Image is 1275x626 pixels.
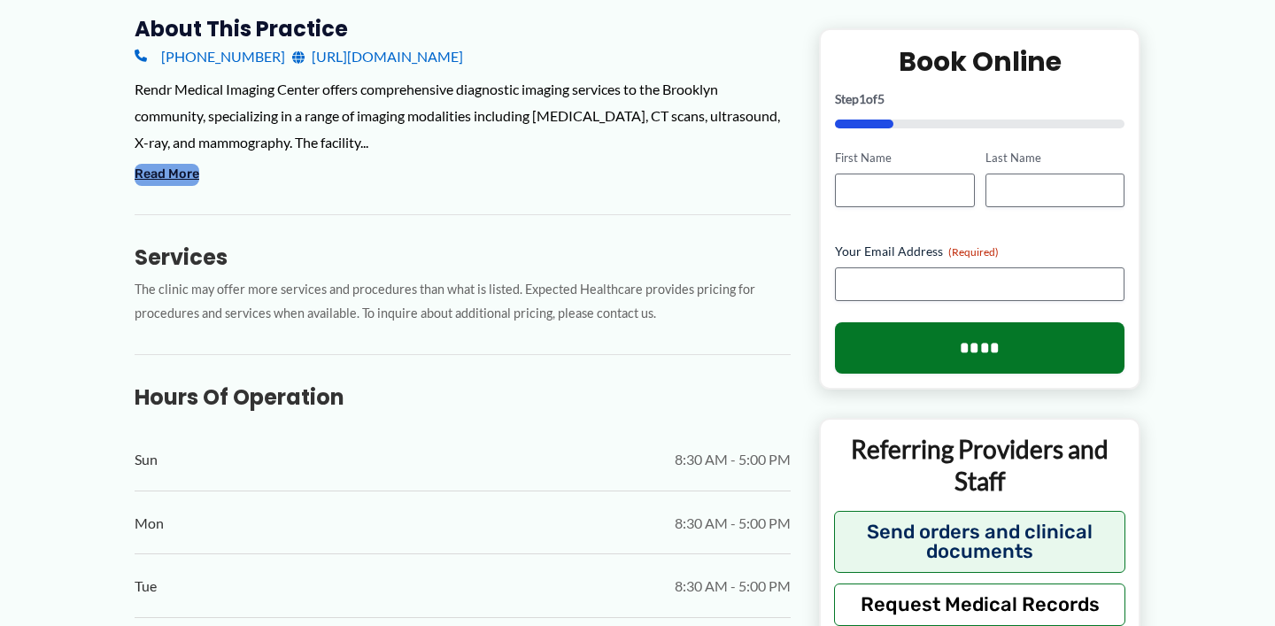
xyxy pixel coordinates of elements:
label: First Name [835,150,974,166]
p: Step of [835,93,1124,105]
h2: Book Online [835,44,1124,79]
span: 8:30 AM - 5:00 PM [675,510,791,537]
div: Rendr Medical Imaging Center offers comprehensive diagnostic imaging services to the Brooklyn com... [135,76,791,155]
p: Referring Providers and Staff [834,433,1125,498]
h3: Services [135,243,791,271]
span: Mon [135,510,164,537]
button: Request Medical Records [834,583,1125,625]
label: Last Name [985,150,1124,166]
button: Read More [135,164,199,185]
span: 5 [877,91,885,106]
button: Send orders and clinical documents [834,510,1125,572]
h3: About this practice [135,15,791,43]
a: [URL][DOMAIN_NAME] [292,43,463,70]
span: Tue [135,573,157,599]
span: 8:30 AM - 5:00 PM [675,573,791,599]
h3: Hours of Operation [135,383,791,411]
span: (Required) [948,245,999,259]
p: The clinic may offer more services and procedures than what is listed. Expected Healthcare provid... [135,278,791,326]
span: 8:30 AM - 5:00 PM [675,446,791,473]
span: 1 [859,91,866,106]
label: Your Email Address [835,243,1124,260]
span: Sun [135,446,158,473]
a: [PHONE_NUMBER] [135,43,285,70]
